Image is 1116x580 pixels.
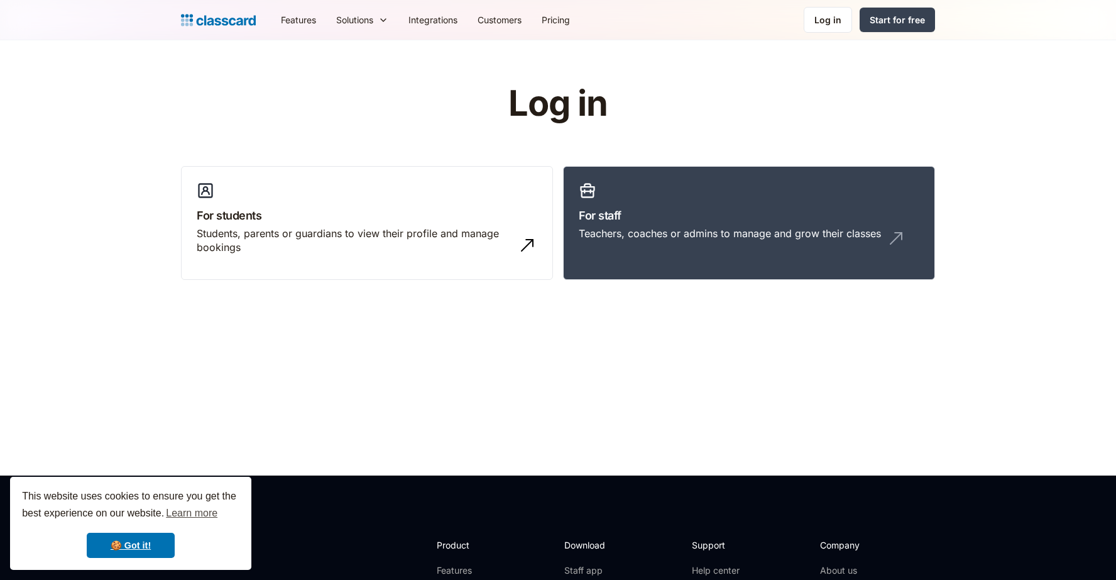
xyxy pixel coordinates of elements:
[564,538,616,552] h2: Download
[692,564,743,577] a: Help center
[532,6,580,34] a: Pricing
[10,477,251,570] div: cookieconsent
[326,6,398,34] div: Solutions
[271,6,326,34] a: Features
[164,504,219,523] a: learn more about cookies
[820,564,904,577] a: About us
[564,564,616,577] a: Staff app
[181,166,553,281] a: For studentsStudents, parents or guardians to view their profile and manage bookings
[181,11,256,29] a: Logo
[804,7,852,33] a: Log in
[197,207,537,224] h3: For students
[814,13,841,26] div: Log in
[579,207,919,224] h3: For staff
[692,538,743,552] h2: Support
[336,13,373,26] div: Solutions
[437,564,504,577] a: Features
[437,538,504,552] h2: Product
[359,84,758,123] h1: Log in
[398,6,468,34] a: Integrations
[579,226,881,240] div: Teachers, coaches or admins to manage and grow their classes
[22,489,239,523] span: This website uses cookies to ensure you get the best experience on our website.
[87,533,175,558] a: dismiss cookie message
[860,8,935,32] a: Start for free
[870,13,925,26] div: Start for free
[820,538,904,552] h2: Company
[563,166,935,281] a: For staffTeachers, coaches or admins to manage and grow their classes
[468,6,532,34] a: Customers
[197,226,512,255] div: Students, parents or guardians to view their profile and manage bookings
